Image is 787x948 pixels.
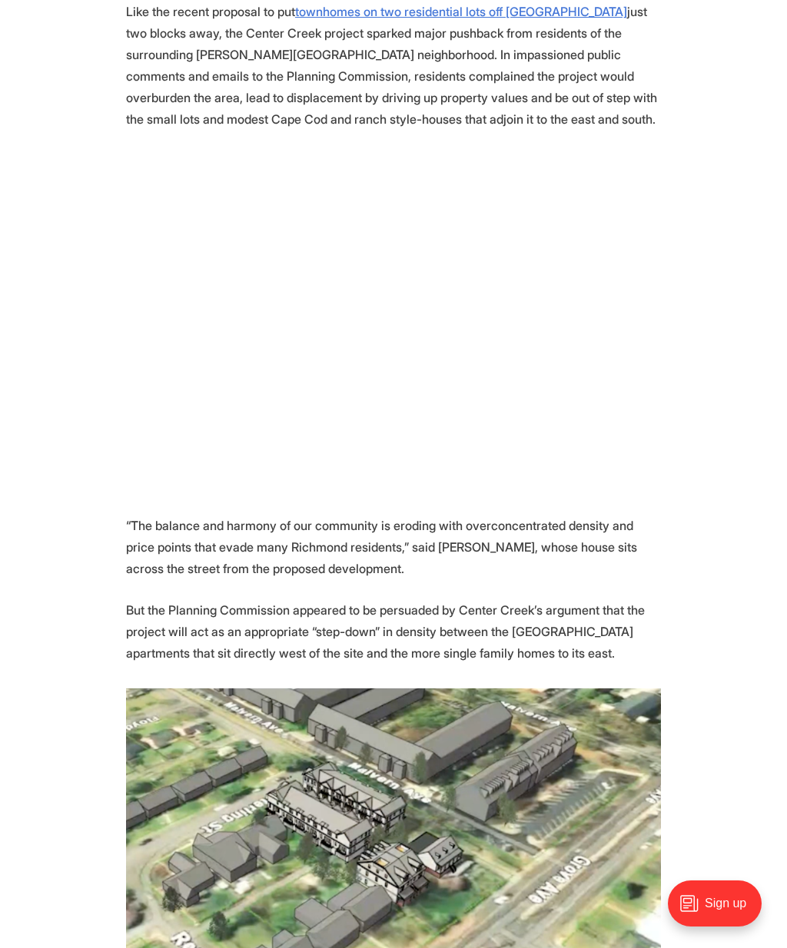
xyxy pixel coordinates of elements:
[126,1,661,130] p: Like the recent proposal to put just two blocks away, the Center Creek project sparked major push...
[126,515,661,579] p: “The balance and harmony of our community is eroding with overconcentrated density and price poin...
[295,4,627,19] a: townhomes on two residential lots off [GEOGRAPHIC_DATA]
[126,599,661,664] p: But the Planning Commission appeared to be persuaded by Center Creek’s argument that the project ...
[655,873,787,948] iframe: portal-trigger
